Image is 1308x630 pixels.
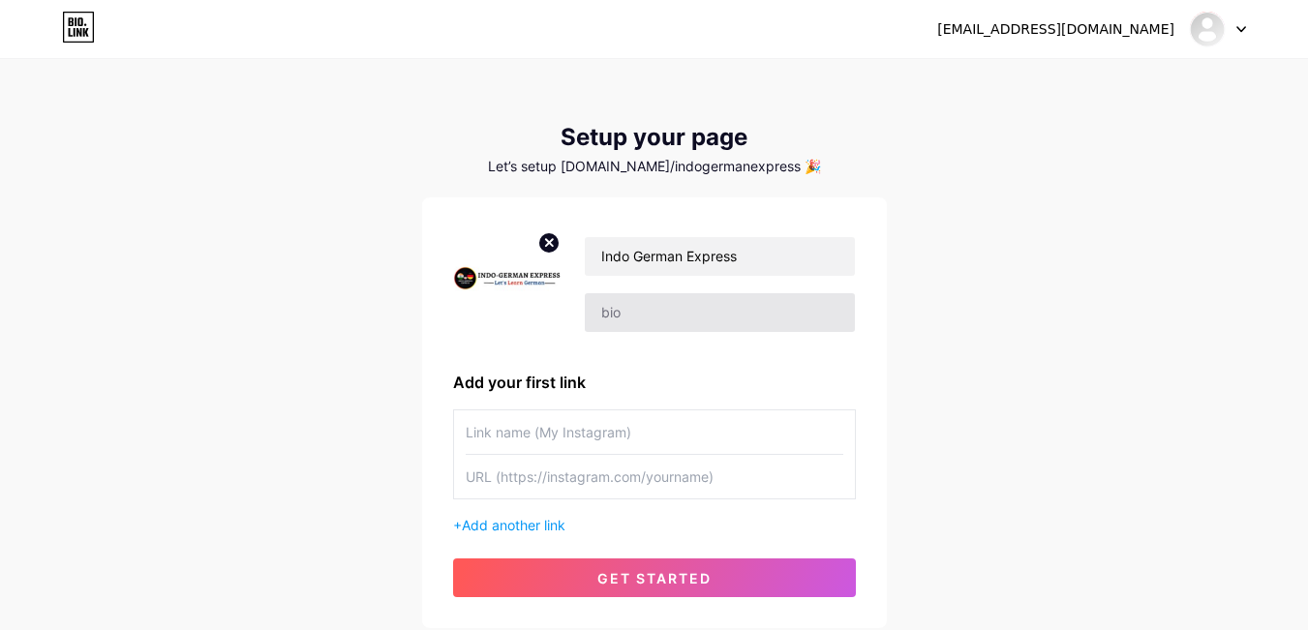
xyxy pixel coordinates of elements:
img: profile pic [453,228,562,340]
div: Add your first link [453,371,856,394]
div: + [453,515,856,535]
div: Let’s setup [DOMAIN_NAME]/indogermanexpress 🎉 [422,159,887,174]
img: indogermanexpress [1189,11,1226,47]
input: URL (https://instagram.com/yourname) [466,455,843,498]
input: Link name (My Instagram) [466,410,843,454]
input: Your name [585,237,854,276]
input: bio [585,293,854,332]
div: Setup your page [422,124,887,151]
div: [EMAIL_ADDRESS][DOMAIN_NAME] [937,19,1174,40]
span: get started [597,570,712,586]
span: Add another link [462,517,565,533]
button: get started [453,558,856,597]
